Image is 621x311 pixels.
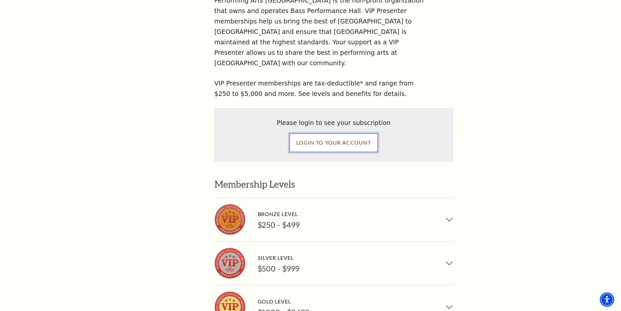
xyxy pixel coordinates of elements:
[214,198,453,241] button: Bronze Level Bronze Level $250 - $499
[600,292,614,307] div: Accessibility Menu
[258,210,300,218] div: Bronze Level
[258,297,309,306] div: Gold Level
[258,220,300,230] div: $250 - $499
[214,248,245,279] img: Silver Level
[289,133,378,152] input: Submit button
[214,241,453,285] button: Silver Level Silver Level $500 - $999
[258,253,300,262] div: Silver Level
[221,118,447,128] p: Please login to see your subscription
[258,264,300,273] div: $500 - $999
[214,204,245,235] img: Bronze Level
[214,171,453,198] h2: Membership Levels
[214,78,426,99] p: VIP Presenter memberships are tax-deductible* and range from $250 to $5,000 and more. See levels ...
